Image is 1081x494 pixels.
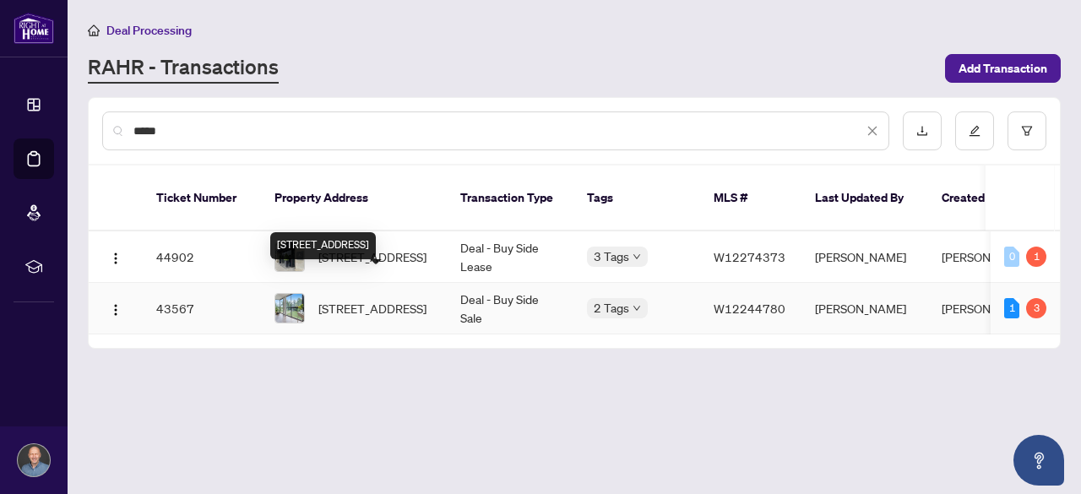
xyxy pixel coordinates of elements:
[959,55,1047,82] span: Add Transaction
[1004,247,1019,267] div: 0
[102,295,129,322] button: Logo
[318,299,426,318] span: [STREET_ADDRESS]
[143,231,261,283] td: 44902
[1004,298,1019,318] div: 1
[594,247,629,266] span: 3 Tags
[801,231,928,283] td: [PERSON_NAME]
[700,166,801,231] th: MLS #
[447,231,573,283] td: Deal - Buy Side Lease
[88,24,100,36] span: home
[633,252,641,261] span: down
[594,298,629,318] span: 2 Tags
[1026,247,1046,267] div: 1
[143,283,261,334] td: 43567
[573,166,700,231] th: Tags
[14,13,54,44] img: logo
[955,111,994,150] button: edit
[106,23,192,38] span: Deal Processing
[801,283,928,334] td: [PERSON_NAME]
[916,125,928,137] span: download
[1026,298,1046,318] div: 3
[942,301,1033,316] span: [PERSON_NAME]
[109,252,122,265] img: Logo
[18,444,50,476] img: Profile Icon
[102,243,129,270] button: Logo
[270,232,376,259] div: [STREET_ADDRESS]
[1013,435,1064,486] button: Open asap
[714,301,785,316] span: W12244780
[969,125,981,137] span: edit
[928,166,1029,231] th: Created By
[447,166,573,231] th: Transaction Type
[88,53,279,84] a: RAHR - Transactions
[1008,111,1046,150] button: filter
[945,54,1061,83] button: Add Transaction
[714,249,785,264] span: W12274373
[801,166,928,231] th: Last Updated By
[109,303,122,317] img: Logo
[447,283,573,334] td: Deal - Buy Side Sale
[866,125,878,137] span: close
[1021,125,1033,137] span: filter
[261,166,447,231] th: Property Address
[903,111,942,150] button: download
[143,166,261,231] th: Ticket Number
[633,304,641,312] span: down
[942,249,1033,264] span: [PERSON_NAME]
[275,294,304,323] img: thumbnail-img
